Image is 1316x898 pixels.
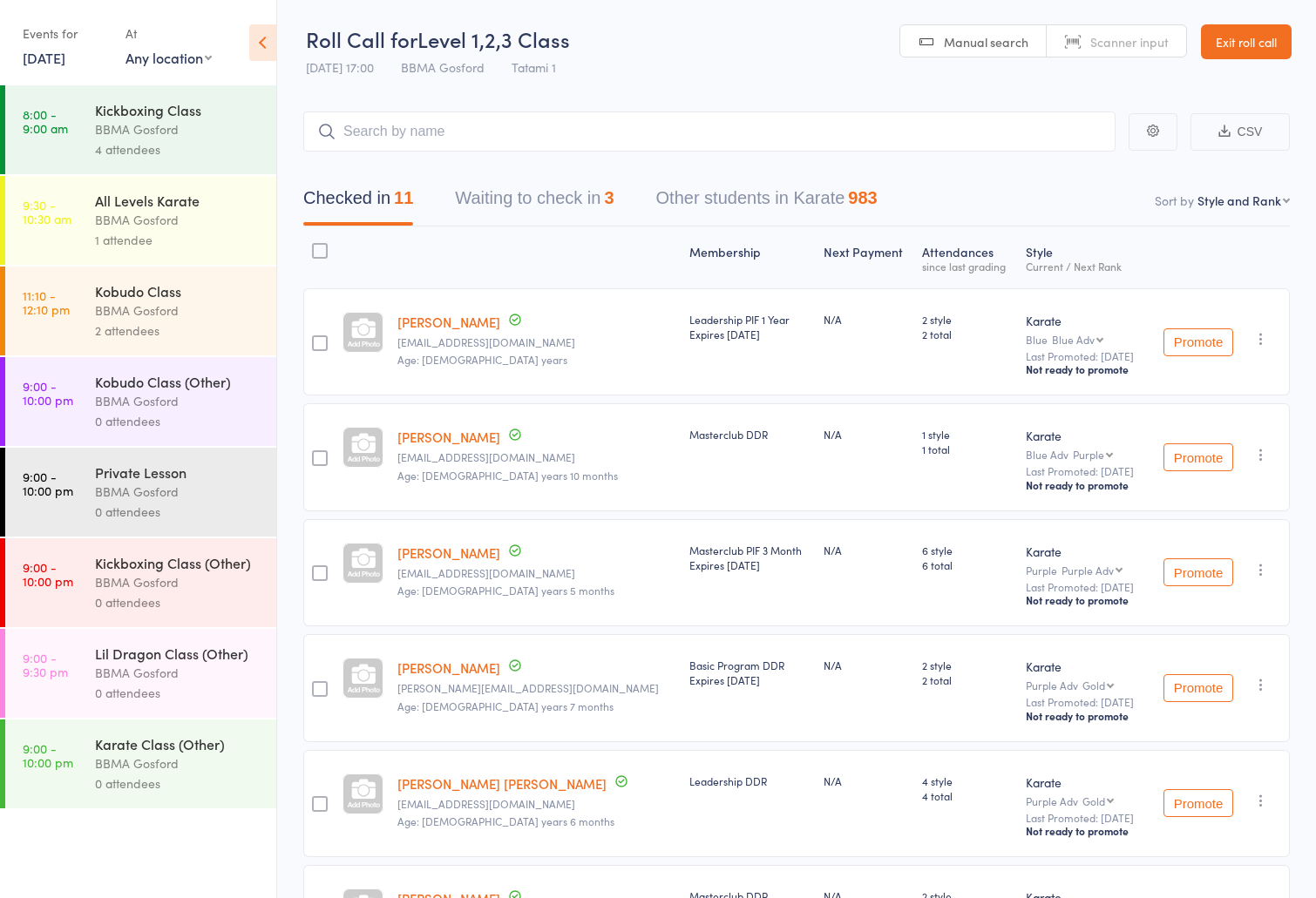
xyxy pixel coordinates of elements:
[1026,795,1141,807] div: Purple Adv
[1163,789,1233,817] button: Promote
[1155,192,1194,209] label: Sort by
[23,651,68,679] time: 9:00 - 9:30 pm
[23,288,70,316] time: 11:10 - 12:10 pm
[922,672,1012,687] span: 2 total
[397,352,567,367] span: Age: [DEMOGRAPHIC_DATA] years
[455,179,614,226] button: Waiting to check in3
[1082,795,1105,807] div: Gold
[682,234,817,280] div: Membership
[1197,192,1281,209] div: Style and Rank
[303,111,1116,152] input: Search by name
[922,260,1012,272] div: since last grading
[689,557,810,572] div: Expires [DATE]
[824,312,908,327] div: N/A
[1062,564,1114,576] div: Purple Adv
[23,107,68,135] time: 8:00 - 9:00 am
[1082,679,1105,691] div: Gold
[95,391,261,411] div: BBMA Gosford
[95,119,261,139] div: BBMA Gosford
[817,234,915,280] div: Next Payment
[95,321,261,341] div: 2 attendees
[922,442,1012,456] span: 1 total
[95,663,261,683] div: BBMA Gosford
[125,48,212,67] div: Any location
[397,428,500,446] a: [PERSON_NAME]
[397,336,675,348] small: dulay_julieann@yahoo.com
[397,658,500,677] a: [PERSON_NAME]
[689,773,810,788] div: Leadership DDR
[401,58,485,76] span: BBMA Gosford
[922,658,1012,672] span: 2 style
[1026,679,1141,691] div: Purple Adv
[1026,696,1141,708] small: Last Promoted: [DATE]
[1026,312,1141,329] div: Karate
[1026,773,1141,791] div: Karate
[95,210,261,230] div: BBMA Gosford
[23,19,108,48] div: Events for
[397,798,675,810] small: jashir@yahoo.com
[394,188,413,207] div: 11
[95,281,261,300] div: Kobudo Class
[1026,334,1141,345] div: Blue
[1026,593,1141,607] div: Not ready to promote
[1026,465,1141,477] small: Last Promoted: [DATE]
[95,463,261,482] div: Private Lesson
[824,427,908,442] div: N/A
[604,188,614,207] div: 3
[5,538,276,627] a: 9:00 -10:00 pmKickboxing Class (Other)BBMA Gosford0 attendees
[303,179,413,226] button: Checked in11
[824,773,908,788] div: N/A
[397,567,675,579] small: allyandautumn@outlook.com
[922,788,1012,803] span: 4 total
[689,658,810,687] div: Basic Program DDR
[689,312,810,341] div: Leadership PIF 1 Year
[824,658,908,672] div: N/A
[922,312,1012,327] span: 2 style
[922,427,1012,442] span: 1 style
[306,58,374,76] span: [DATE] 17:00
[306,24,417,53] span: Roll Call for
[397,468,618,483] span: Age: [DEMOGRAPHIC_DATA] years 10 months
[95,734,261,753] div: Karate Class (Other)
[689,543,810,572] div: Masterclub PIF 3 Month
[5,176,276,265] a: 9:30 -10:30 amAll Levels KarateBBMA Gosford1 attendee
[1163,443,1233,471] button: Promote
[922,557,1012,572] span: 6 total
[1163,328,1233,356] button: Promote
[95,773,261,793] div: 0 attendees
[1090,33,1169,51] span: Scanner input
[23,379,73,407] time: 9:00 - 10:00 pm
[689,427,810,442] div: Masterclub DDR
[95,592,261,612] div: 0 attendees
[397,583,614,598] span: Age: [DEMOGRAPHIC_DATA] years 5 months
[848,188,877,207] div: 983
[1163,558,1233,586] button: Promote
[824,543,908,557] div: N/A
[1026,824,1141,838] div: Not ready to promote
[397,774,607,793] a: [PERSON_NAME] [PERSON_NAME]
[5,85,276,174] a: 8:00 -9:00 amKickboxing ClassBBMA Gosford4 attendees
[656,179,878,226] button: Other students in Karate983
[1026,543,1141,560] div: Karate
[397,814,614,828] span: Age: [DEMOGRAPHIC_DATA] years 6 months
[1019,234,1148,280] div: Style
[689,672,810,687] div: Expires [DATE]
[1073,449,1104,460] div: Purple
[417,24,570,53] span: Level 1,2,3 Class
[95,191,261,210] div: All Levels Karate
[397,451,675,463] small: allybee53@hotmail.com
[95,683,261,703] div: 0 attendees
[1026,812,1141,824] small: Last Promoted: [DATE]
[125,19,212,48] div: At
[1026,449,1141,460] div: Blue Adv
[23,560,73,588] time: 9:00 - 10:00 pm
[1026,709,1141,723] div: Not ready to promote
[944,33,1028,51] span: Manual search
[1026,478,1141,492] div: Not ready to promote
[95,502,261,522] div: 0 attendees
[1191,113,1290,151] button: CSV
[1201,24,1292,59] a: Exit roll call
[95,411,261,431] div: 0 attendees
[95,300,261,321] div: BBMA Gosford
[95,572,261,592] div: BBMA Gosford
